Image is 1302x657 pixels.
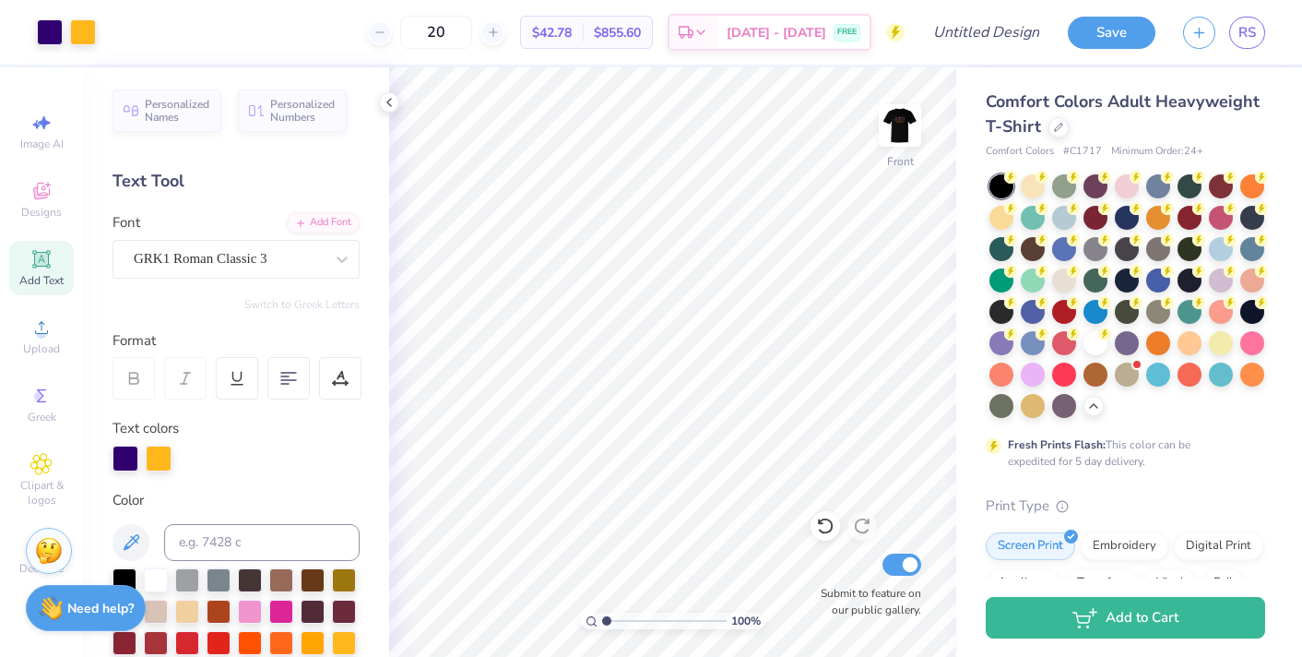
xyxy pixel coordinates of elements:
[887,153,914,170] div: Front
[986,496,1265,517] div: Print Type
[21,205,62,220] span: Designs
[164,524,360,561] input: e.g. 7428 c
[1111,144,1203,160] span: Minimum Order: 24 +
[20,137,64,151] span: Image AI
[837,26,857,39] span: FREE
[727,23,826,42] span: [DATE] - [DATE]
[1238,22,1256,43] span: RS
[112,418,179,439] label: Text colors
[1065,569,1139,597] div: Transfers
[112,330,361,352] div: Format
[23,341,60,356] span: Upload
[28,410,56,424] span: Greek
[1008,437,1106,452] strong: Fresh Prints Flash:
[731,613,761,629] span: 100 %
[986,569,1059,597] div: Applique
[1008,436,1235,470] div: This color can be expedited for 5 day delivery.
[1063,144,1102,160] span: # C1717
[1068,17,1155,49] button: Save
[244,297,360,312] button: Switch to Greek Letters
[1144,569,1196,597] div: Vinyl
[19,273,64,288] span: Add Text
[986,90,1260,137] span: Comfort Colors Adult Heavyweight T-Shirt
[19,561,64,576] span: Decorate
[270,98,336,124] span: Personalized Numbers
[67,600,134,617] strong: Need help?
[287,212,360,233] div: Add Font
[918,14,1054,51] input: Untitled Design
[1229,17,1265,49] a: RS
[882,107,918,144] img: Front
[145,98,210,124] span: Personalized Names
[986,532,1075,560] div: Screen Print
[594,23,641,42] span: $855.60
[9,478,74,508] span: Clipart & logos
[1174,532,1263,560] div: Digital Print
[1201,569,1245,597] div: Foil
[986,144,1054,160] span: Comfort Colors
[112,490,360,511] div: Color
[986,597,1265,639] button: Add to Cart
[112,169,360,194] div: Text Tool
[112,212,140,233] label: Font
[811,585,921,618] label: Submit to feature on our public gallery.
[400,16,472,49] input: – –
[1081,532,1168,560] div: Embroidery
[532,23,572,42] span: $42.78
